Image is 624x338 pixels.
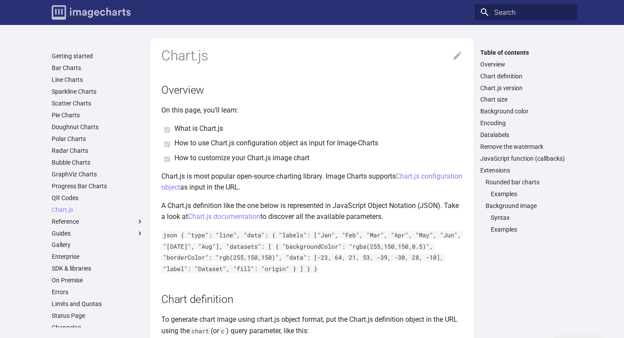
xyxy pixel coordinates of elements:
a: Syntax [491,214,572,222]
a: JavaScript function (callbacks) [480,155,572,162]
code: json { "type": "line", "data": { "labels": ["Jan", "Feb", "Mar", "Apr", "May", "Jun", "[DATE]", "... [161,231,463,273]
a: Limits and Quotas [52,300,144,308]
p: On this page, you’ll learn: [161,105,463,116]
h2: Overview [161,82,463,98]
a: Background image [486,202,572,210]
nav: Table of contents [475,49,578,233]
a: Changelog [52,324,144,331]
label: Reference [52,218,144,225]
nav: Rounded bar charts [486,190,572,198]
a: Getting started [52,52,144,60]
p: To generate chart image using chart.js object format, put the Chart.js definition object in the U... [161,314,463,336]
a: Pie Charts [52,111,144,119]
a: Chart size [480,95,572,103]
a: Gallery [52,241,144,249]
a: Datalabels [480,131,572,139]
a: Background color [480,107,572,115]
img: logo [52,5,131,20]
a: Examples [491,190,572,198]
p: Chart.js is most popular open-source charting library. Image Charts supports as input in the URL. [161,171,463,193]
p: A Chart.js definition like the one below is represented in JavaScript Object Notation (JSON). Tak... [161,200,463,222]
a: Doughnut Charts [52,123,144,131]
a: On Premise [52,276,144,284]
a: Rounded bar charts [486,178,572,186]
code: c [219,327,226,335]
a: Chart.js version [480,84,572,92]
a: Bar Charts [52,64,144,72]
a: Extensions [480,166,572,174]
a: Chart definition [480,72,572,80]
a: Chart.js documentation [188,212,260,221]
a: Encoding [480,119,572,127]
a: Sparkline Charts [52,88,144,95]
a: Image-Charts documentation [48,2,134,23]
nav: Background image [486,214,572,233]
a: Remove the watermark [480,143,572,151]
a: Status Page [52,312,144,320]
a: GraphViz Charts [52,170,144,178]
a: QR Codes [52,194,144,202]
label: Guides [52,229,144,237]
a: Scatter Charts [52,99,144,107]
a: SDK & libraries [52,264,144,272]
a: Line Charts [52,76,144,84]
li: How to use Chart.js configuration object as input for Image-Charts [174,137,463,149]
li: What is Chart.js [174,123,463,134]
h1: Chart.js [161,47,463,65]
a: Chart.js [52,206,144,214]
li: How to customize your Chart.js image chart [174,152,463,164]
a: Bubble Charts [52,158,144,166]
nav: Extensions [480,178,572,233]
a: Overview [480,60,572,68]
label: Table of contents [475,49,578,56]
h2: Chart definition [161,292,463,307]
a: Radar Charts [52,147,144,155]
a: Polar Charts [52,135,144,143]
a: Errors [52,288,144,296]
a: Examples [491,225,572,233]
a: Enterprise [52,253,144,261]
input: Search [475,4,578,20]
a: Progress Bar Charts [52,182,144,190]
code: chart [190,327,211,335]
